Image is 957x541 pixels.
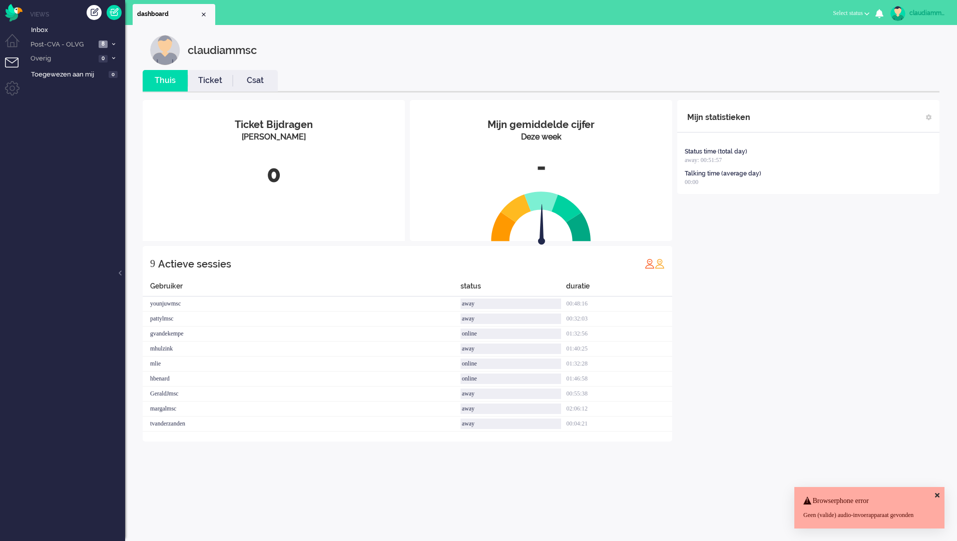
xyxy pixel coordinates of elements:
[143,401,460,416] div: margalmsc
[109,71,118,78] span: 0
[143,371,460,386] div: hbenard
[188,70,233,91] li: Ticket
[150,158,397,191] div: 0
[460,298,562,309] div: away
[143,70,188,91] li: Thuis
[888,6,947,21] a: claudiammsc
[233,70,278,91] li: Csat
[460,313,562,324] div: away
[29,24,125,35] a: Inbox
[566,416,672,431] div: 00:04:21
[566,386,672,401] div: 00:55:38
[890,6,905,21] img: avatar
[99,55,108,62] span: 0
[460,358,562,369] div: online
[5,4,23,21] img: flow_omnibird.svg
[460,343,562,354] div: away
[685,156,722,163] span: away: 00:51:57
[158,254,231,274] div: Actieve sessies
[143,416,460,431] div: tvanderzanden
[188,75,233,86] a: Ticket
[150,117,397,132] div: Ticket Bijdragen
[566,371,672,386] div: 01:46:58
[233,75,278,86] a: Csat
[460,281,567,296] div: status
[29,68,125,79] a: Toegewezen aan mij 0
[491,191,591,241] img: semi_circle.svg
[687,107,750,127] div: Mijn statistieken
[460,388,562,399] div: away
[566,356,672,371] div: 01:32:28
[30,10,125,18] li: Views
[143,386,460,401] div: GeraldJmsc
[143,326,460,341] div: gvandekempe
[417,131,665,143] div: Deze week
[31,70,106,79] span: Toegewezen aan mij
[803,511,935,519] div: Geen (valide) audio-invoerapparaat gevonden
[566,401,672,416] div: 02:06:12
[460,328,562,339] div: online
[566,341,672,356] div: 01:40:25
[150,131,397,143] div: [PERSON_NAME]
[909,8,947,18] div: claudiammsc
[460,373,562,384] div: online
[566,326,672,341] div: 01:32:56
[143,311,460,326] div: pattylmsc
[200,10,208,18] div: Close tab
[29,54,96,63] span: Overig
[833,9,863,16] span: Select status
[685,147,747,156] div: Status time (total day)
[5,81,28,103] li: Admin menu
[417,117,665,132] div: Mijn gemiddelde cijfer
[520,204,563,247] img: arrow.svg
[566,281,672,296] div: duratie
[143,75,188,86] a: Thuis
[188,35,257,65] div: claudiammsc
[417,150,665,183] div: -
[566,311,672,326] div: 00:32:03
[5,57,28,80] li: Tickets menu
[460,418,562,429] div: away
[685,169,761,178] div: Talking time (average day)
[827,3,875,25] li: Select status
[143,341,460,356] div: mhulzink
[87,5,102,20] div: Creëer ticket
[566,296,672,311] div: 00:48:16
[460,403,562,414] div: away
[29,40,96,49] span: Post-CVA - OLVG
[31,25,125,35] span: Inbox
[685,178,698,185] span: 00:00
[5,34,28,56] li: Dashboard menu
[645,258,655,268] img: profile_red.svg
[99,40,108,48] span: 8
[143,296,460,311] div: younjuwmsc
[143,356,460,371] div: mlie
[143,281,460,296] div: Gebruiker
[137,10,200,18] span: dashboard
[150,35,180,65] img: customer.svg
[150,253,155,273] div: 9
[655,258,665,268] img: profile_orange.svg
[5,6,23,14] a: Omnidesk
[827,6,875,20] button: Select status
[107,5,122,20] a: Quick Ticket
[133,4,215,25] li: Dashboard
[803,497,935,504] h4: Browserphone error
